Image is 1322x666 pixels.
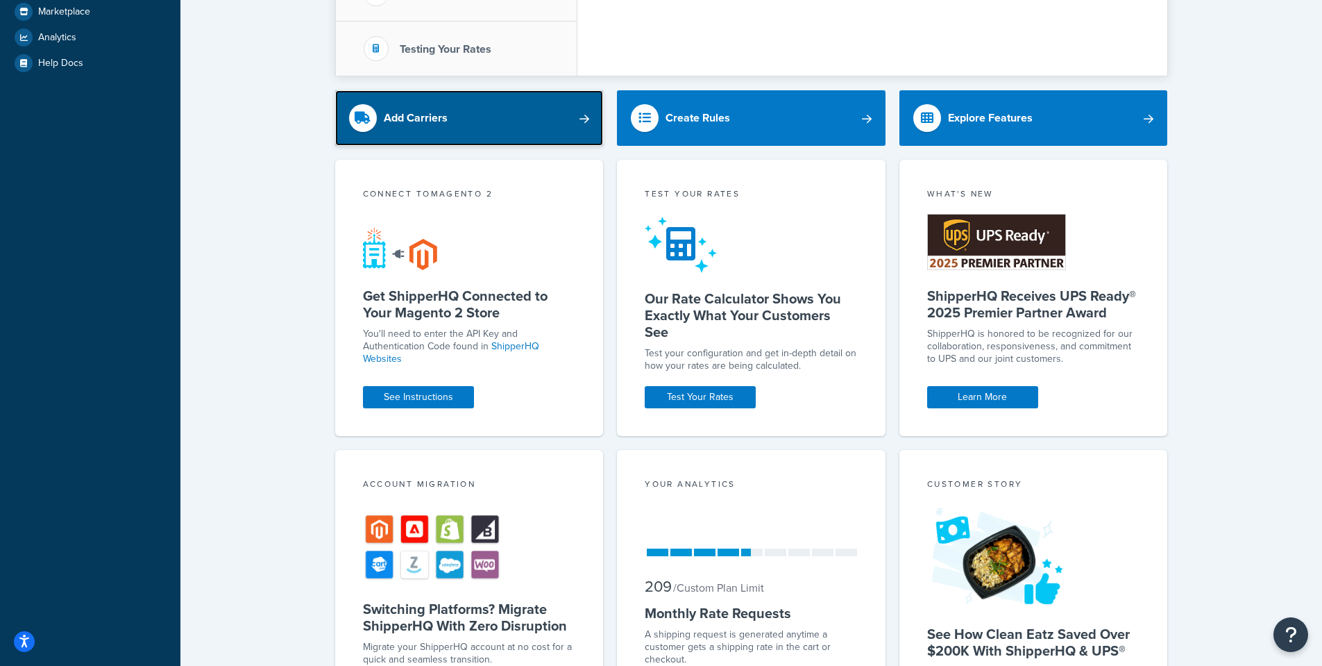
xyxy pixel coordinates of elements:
div: Add Carriers [384,108,448,128]
a: Add Carriers [335,90,604,146]
div: A shipping request is generated anytime a customer gets a shipping rate in the cart or checkout. [645,628,858,666]
div: Test your rates [645,188,858,203]
h5: Monthly Rate Requests [645,605,858,622]
span: Help Docs [38,58,83,69]
div: What's New [927,188,1140,203]
div: Explore Features [948,108,1033,128]
h5: See How Clean Eatz Saved Over $200K With ShipperHQ & UPS® [927,626,1140,659]
div: Create Rules [666,108,730,128]
h3: Testing Your Rates [400,43,491,56]
span: Analytics [38,32,76,44]
div: Migrate your ShipperHQ account at no cost for a quick and seamless transition. [363,641,576,666]
h5: Our Rate Calculator Shows You Exactly What Your Customers See [645,290,858,340]
div: Test your configuration and get in-depth detail on how your rates are being calculated. [645,347,858,372]
a: Test Your Rates [645,386,756,408]
small: / Custom Plan Limit [673,580,764,596]
p: ShipperHQ is honored to be recognized for our collaboration, responsiveness, and commitment to UP... [927,328,1140,365]
h5: Switching Platforms? Migrate ShipperHQ With Zero Disruption [363,601,576,634]
a: ShipperHQ Websites [363,339,539,366]
div: Customer Story [927,478,1140,494]
a: See Instructions [363,386,474,408]
div: Your Analytics [645,478,858,494]
button: Open Resource Center [1273,617,1308,652]
img: connect-shq-magento-24cdf84b.svg [363,227,437,270]
a: Analytics [10,25,170,50]
span: 209 [645,575,672,598]
a: Create Rules [617,90,885,146]
a: Explore Features [899,90,1168,146]
div: Account Migration [363,478,576,494]
p: You'll need to enter the API Key and Authentication Code found in [363,328,576,365]
a: Learn More [927,386,1038,408]
a: Help Docs [10,51,170,76]
h5: ShipperHQ Receives UPS Ready® 2025 Premier Partner Award [927,288,1140,321]
div: Connect to Magento 2 [363,188,576,203]
span: Marketplace [38,6,90,18]
h5: Get ShipperHQ Connected to Your Magento 2 Store [363,288,576,321]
